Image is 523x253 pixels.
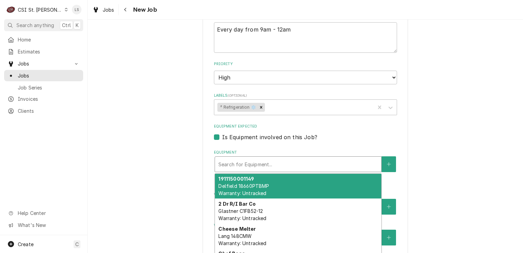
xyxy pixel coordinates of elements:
[382,156,396,172] button: Create New Equipment
[217,103,257,112] div: ² Refrigeration ❄️
[214,223,397,245] div: Who should the tech(s) ask for?
[387,235,391,240] svg: Create New Contact
[72,5,81,14] div: Lindsay Stover's Avatar
[4,19,83,31] button: Search anythingCtrlK
[214,192,397,197] label: Who called in this service?
[18,60,69,67] span: Jobs
[4,219,83,231] a: Go to What's New
[18,221,79,229] span: What's New
[75,241,79,248] span: C
[214,22,397,53] textarea: Every day from 9am - 12am
[18,209,79,217] span: Help Center
[18,84,80,91] span: Job Series
[4,58,83,69] a: Go to Jobs
[6,5,16,14] div: C
[214,150,397,184] div: Equipment
[4,82,83,93] a: Job Series
[18,241,34,247] span: Create
[18,72,80,79] span: Jobs
[218,208,266,221] span: Glastner C1FB52-12 Warranty: Untracked
[218,201,255,207] strong: 2 Dr R/I Bar Co
[214,124,397,141] div: Equipment Expected
[18,6,62,13] div: CSI St. [PERSON_NAME]
[90,4,117,15] a: Jobs
[16,22,54,29] span: Search anything
[387,162,391,167] svg: Create New Equipment
[214,61,397,67] label: Priority
[18,95,80,103] span: Invoices
[257,103,265,112] div: Remove ² Refrigeration ❄️
[387,204,391,209] svg: Create New Contact
[4,207,83,219] a: Go to Help Center
[214,223,397,228] label: Who should the tech(s) ask for?
[18,48,80,55] span: Estimates
[76,22,79,29] span: K
[382,230,396,245] button: Create New Contact
[214,93,397,98] label: Labels
[214,93,397,115] div: Labels
[214,150,397,155] label: Equipment
[218,233,266,246] span: Lang 148CMW Warranty: Untracked
[382,199,396,215] button: Create New Contact
[4,105,83,117] a: Clients
[228,94,247,97] span: ( optional )
[62,22,71,29] span: Ctrl
[222,133,317,141] label: Is Equipment involved on this Job?
[18,36,80,43] span: Home
[214,61,397,84] div: Priority
[6,5,16,14] div: CSI St. Louis's Avatar
[120,4,131,15] button: Navigate back
[214,13,397,53] div: Technician Instructions
[214,192,397,214] div: Who called in this service?
[18,107,80,115] span: Clients
[4,34,83,45] a: Home
[218,183,269,196] span: Delfield 18660PTBMP Warranty: Untracked
[4,93,83,105] a: Invoices
[218,176,254,182] strong: 1911150001149
[218,226,256,232] strong: Cheese Melter
[72,5,81,14] div: LS
[131,5,157,14] span: New Job
[4,46,83,57] a: Estimates
[103,6,114,13] span: Jobs
[214,124,397,129] label: Equipment Expected
[4,70,83,81] a: Jobs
